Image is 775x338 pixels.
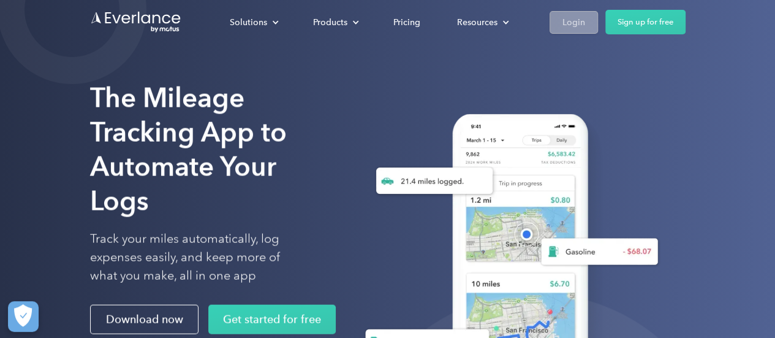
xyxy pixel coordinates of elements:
div: Products [301,12,369,33]
div: Pricing [393,15,420,30]
div: Solutions [230,15,267,30]
a: Pricing [381,12,433,33]
a: Login [550,11,598,34]
a: Go to homepage [90,10,182,34]
p: Track your miles automatically, log expenses easily, and keep more of what you make, all in one app [90,230,309,285]
div: Products [313,15,347,30]
a: Get started for free [208,305,336,334]
div: Resources [445,12,519,33]
a: Sign up for free [605,10,686,34]
strong: The Mileage Tracking App to Automate Your Logs [90,82,287,217]
a: Download now [90,305,198,334]
div: Resources [457,15,497,30]
div: Login [562,15,585,30]
button: Cookies Settings [8,301,39,332]
div: Solutions [217,12,289,33]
